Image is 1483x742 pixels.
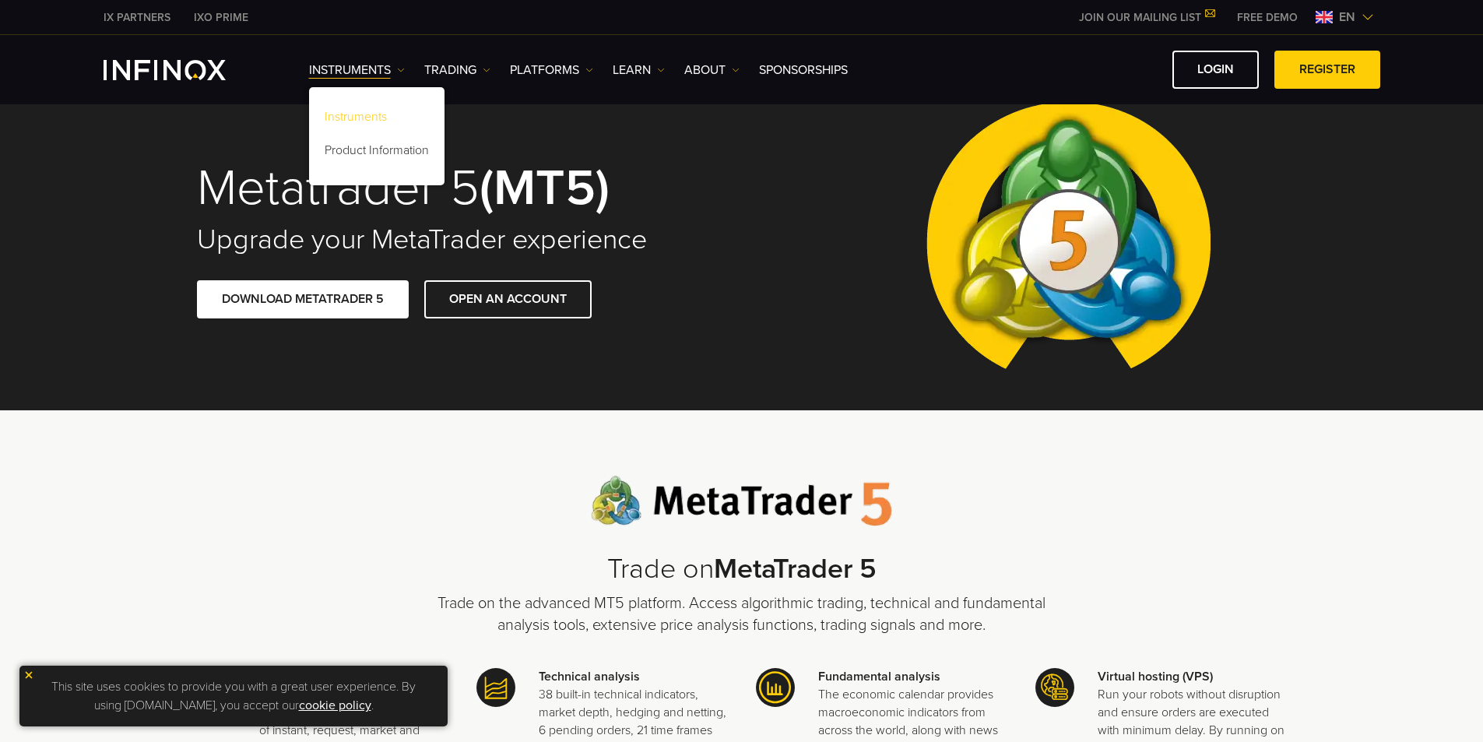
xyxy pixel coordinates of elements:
[613,61,665,79] a: Learn
[27,673,440,719] p: This site uses cookies to provide you with a great user experience. By using [DOMAIN_NAME], you a...
[539,669,640,684] strong: Technical analysis
[759,61,848,79] a: SPONSORSHIPS
[309,61,405,79] a: Instruments
[424,61,490,79] a: TRADING
[756,668,795,707] img: Meta Trader 5 icon
[510,61,593,79] a: PLATFORMS
[914,69,1223,410] img: Meta Trader 5
[182,9,260,26] a: INFINOX
[197,223,720,257] h2: Upgrade your MetaTrader experience
[197,162,720,215] h1: Metatrader 5
[476,668,515,707] img: Meta Trader 5 icon
[309,103,445,136] a: Instruments
[1035,668,1074,707] img: Meta Trader 5 icon
[714,552,877,586] strong: MetaTrader 5
[1225,9,1309,26] a: INFINOX MENU
[430,593,1053,636] p: Trade on the advanced MT5 platform. Access algorithmic trading, technical and fundamental analysi...
[1098,669,1213,684] strong: Virtual hosting (VPS)
[23,670,34,680] img: yellow close icon
[299,698,371,713] a: cookie policy
[591,476,892,526] img: Meta Trader 5 logo
[1274,51,1380,89] a: REGISTER
[1172,51,1259,89] a: LOGIN
[818,669,940,684] strong: Fundamental analysis
[197,280,409,318] a: DOWNLOAD METATRADER 5
[92,9,182,26] a: INFINOX
[1333,8,1362,26] span: en
[424,280,592,318] a: OPEN AN ACCOUNT
[104,60,262,80] a: INFINOX Logo
[430,553,1053,586] h2: Trade on
[684,61,740,79] a: ABOUT
[1067,11,1225,24] a: JOIN OUR MAILING LIST
[480,157,610,219] strong: (MT5)
[309,136,445,170] a: Product Information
